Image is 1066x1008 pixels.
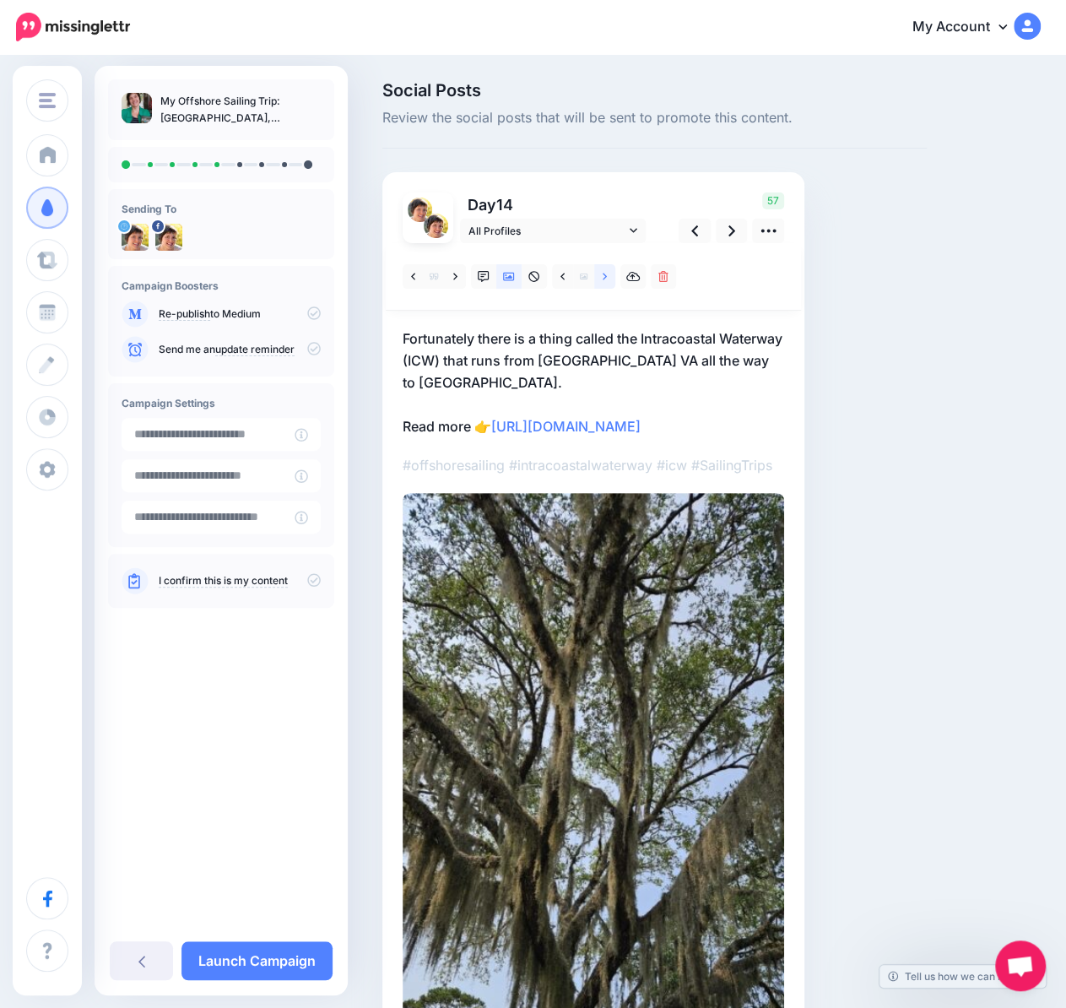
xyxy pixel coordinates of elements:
[995,940,1046,991] a: Open chat
[122,224,149,251] img: fquA77zn-780.jpg
[122,279,321,292] h4: Campaign Boosters
[879,965,1046,988] a: Tell us how we can improve
[382,107,927,129] span: Review the social posts that will be sent to promote this content.
[159,307,210,321] a: Re-publish
[382,82,927,99] span: Social Posts
[159,574,288,588] a: I confirm this is my content
[403,328,784,437] p: Fortunately there is a thing called the Intracoastal Waterway (ICW) that runs from [GEOGRAPHIC_DA...
[16,13,130,41] img: Missinglettr
[215,343,295,356] a: update reminder
[496,196,513,214] span: 14
[460,219,646,243] a: All Profiles
[159,306,321,322] p: to Medium
[122,203,321,215] h4: Sending To
[160,93,321,127] p: My Offshore Sailing Trip: [GEOGRAPHIC_DATA], [US_STATE] to [GEOGRAPHIC_DATA], [US_STATE] [DATE] -...
[424,214,448,238] img: 12075030_1706275102925828_1116441105650536117_n-bsa19605.jpg
[159,342,321,357] p: Send me an
[896,7,1041,48] a: My Account
[762,192,784,209] span: 57
[122,397,321,409] h4: Campaign Settings
[460,192,648,217] p: Day
[491,418,641,435] a: [URL][DOMAIN_NAME]
[468,222,625,240] span: All Profiles
[155,224,182,251] img: 12075030_1706275102925828_1116441105650536117_n-bsa19605.jpg
[122,93,152,123] img: b79d0538037d32736e61ab879534826b_thumb.jpg
[39,93,56,108] img: menu.png
[403,454,784,476] p: #offshoresailing #intracoastalwaterway #icw #SailingTrips
[408,198,432,222] img: fquA77zn-780.jpg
